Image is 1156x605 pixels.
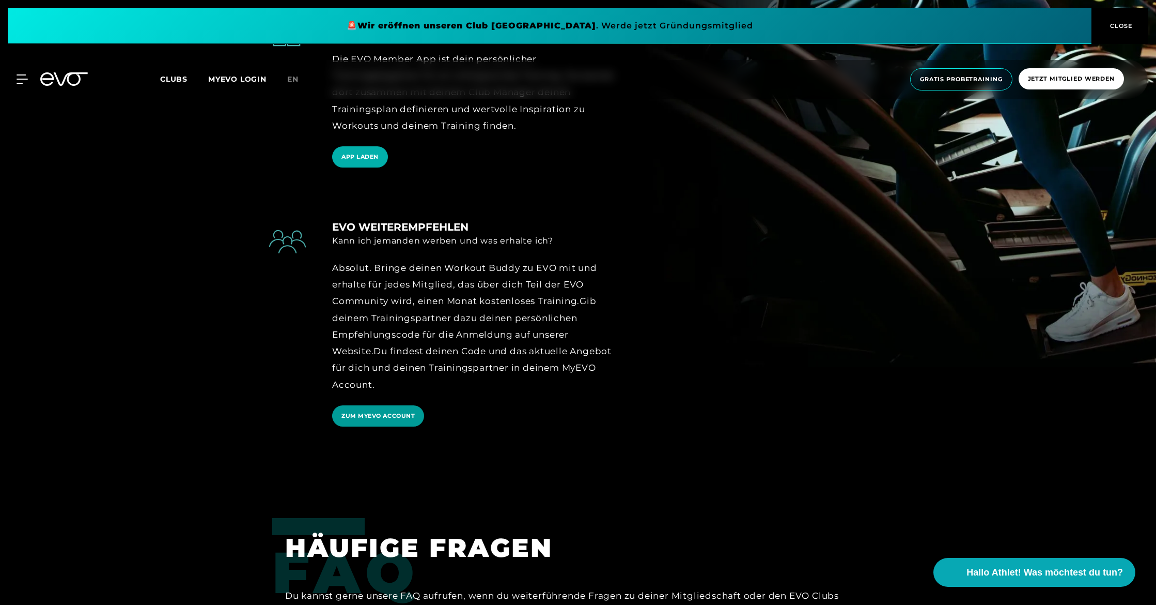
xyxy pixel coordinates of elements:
span: Gratis Probetraining [920,75,1003,84]
a: APP LADEN [332,146,392,186]
h4: EVO WEITEREMPFEHLEN [332,219,468,235]
a: Jetzt Mitglied werden [1016,68,1127,90]
span: Clubs [160,74,188,84]
a: Gratis Probetraining [907,68,1016,90]
button: Hallo Athlet! Was möchtest du tun? [933,558,1135,587]
a: en [287,73,311,85]
a: Clubs [160,74,208,84]
button: CLOSE [1091,8,1148,44]
div: Kann ich jemanden werben und was erhalte ich? [332,235,553,247]
span: Jetzt Mitglied werden [1028,74,1115,83]
span: ZUM MYEVO ACCOUNT [341,412,415,420]
h1: HÄUFIGE FRAGEN [285,531,858,565]
span: APP LADEN [341,153,379,161]
span: en [287,74,299,84]
a: ZUM MYEVO ACCOUNT [332,405,424,427]
div: Absolut. Bringe deinen Workout Buddy zu EVO mit und erhalte für jedes Mitglied, das über dich Tei... [332,260,621,393]
a: MYEVO LOGIN [208,74,267,84]
span: Hallo Athlet! Was möchtest du tun? [966,566,1123,580]
span: CLOSE [1107,21,1133,31]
